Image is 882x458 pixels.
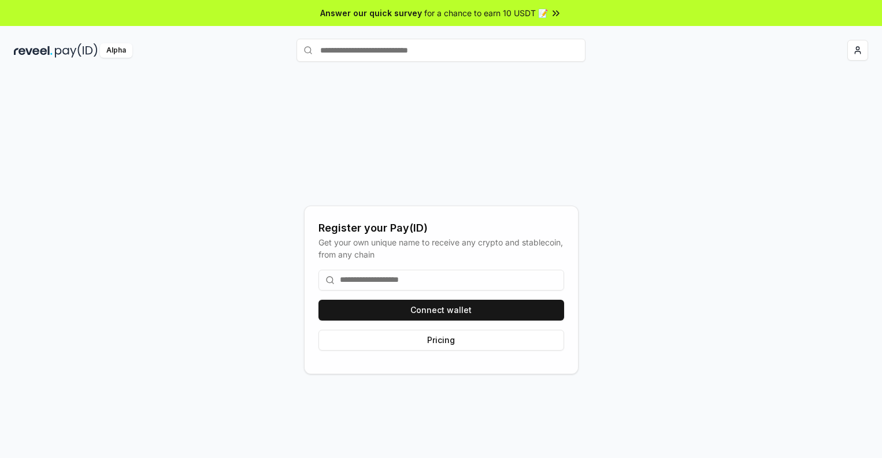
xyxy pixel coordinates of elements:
span: for a chance to earn 10 USDT 📝 [424,7,548,19]
img: reveel_dark [14,43,53,58]
button: Pricing [318,330,564,351]
div: Alpha [100,43,132,58]
img: pay_id [55,43,98,58]
div: Register your Pay(ID) [318,220,564,236]
span: Answer our quick survey [320,7,422,19]
div: Get your own unique name to receive any crypto and stablecoin, from any chain [318,236,564,260]
button: Connect wallet [318,300,564,321]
